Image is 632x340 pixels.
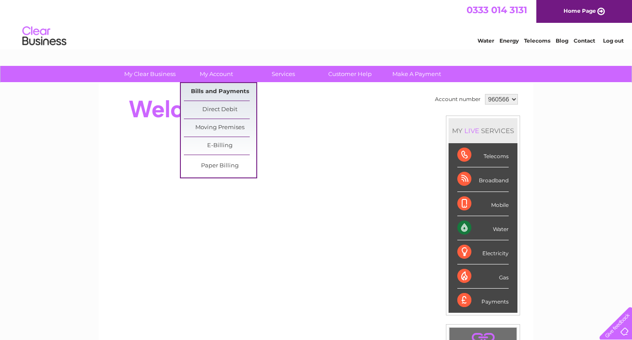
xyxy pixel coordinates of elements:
[457,167,509,192] div: Broadband
[114,66,186,82] a: My Clear Business
[247,66,320,82] a: Services
[499,37,519,44] a: Energy
[457,192,509,216] div: Mobile
[449,118,517,143] div: MY SERVICES
[524,37,550,44] a: Telecoms
[457,240,509,264] div: Electricity
[22,23,67,50] img: logo.png
[603,37,624,44] a: Log out
[478,37,494,44] a: Water
[109,5,524,43] div: Clear Business is a trading name of Verastar Limited (registered in [GEOGRAPHIC_DATA] No. 3667643...
[556,37,568,44] a: Blog
[433,92,483,107] td: Account number
[184,119,256,137] a: Moving Premises
[457,289,509,312] div: Payments
[457,264,509,289] div: Gas
[180,66,253,82] a: My Account
[314,66,386,82] a: Customer Help
[457,216,509,240] div: Water
[457,143,509,167] div: Telecoms
[467,4,527,15] a: 0333 014 3131
[381,66,453,82] a: Make A Payment
[184,137,256,155] a: E-Billing
[184,83,256,101] a: Bills and Payments
[574,37,595,44] a: Contact
[184,101,256,119] a: Direct Debit
[184,157,256,175] a: Paper Billing
[463,127,481,135] div: LIVE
